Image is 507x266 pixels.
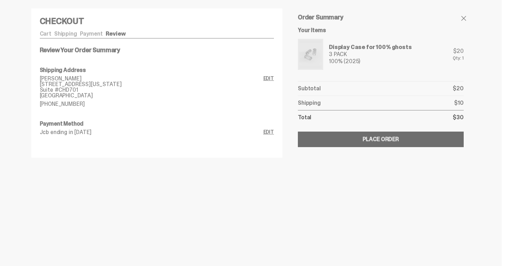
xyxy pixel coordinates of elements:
p: Suite #CHD701 [40,87,263,93]
a: Shipping [54,30,77,37]
p: [GEOGRAPHIC_DATA] [40,93,263,98]
div: 100% (2025) [329,59,412,64]
p: Total [298,115,311,120]
h6: Payment Method [40,121,274,127]
div: Place Order [363,137,399,142]
a: Edit [263,129,274,135]
div: Qty: 1 [453,55,463,60]
img: display%20cases%203.png [299,40,322,68]
p: $30 [453,115,464,120]
p: $10 [454,100,464,106]
a: Payment [80,30,103,37]
p: [PHONE_NUMBER] [40,101,263,107]
h4: Checkout [40,17,274,25]
a: Review [106,30,126,37]
h6: Shipping Address [40,67,274,73]
a: Cart [40,30,51,37]
p: [STREET_ADDRESS][US_STATE] [40,81,263,87]
h5: Review Your Order Summary [40,47,274,53]
div: Display Case for 100% ghosts [329,44,412,50]
a: Edit [263,76,274,107]
button: Place Order [298,132,463,147]
div: $20 [453,48,463,54]
p: $20 [453,86,464,91]
div: 3 PACK [329,52,412,57]
p: Jcb ending in [DATE] [40,129,263,135]
p: Subtotal [298,86,321,91]
p: Shipping [298,100,321,106]
h6: Your Items [298,28,463,33]
h5: Order Summary [298,14,463,20]
p: [PERSON_NAME] [40,76,263,81]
